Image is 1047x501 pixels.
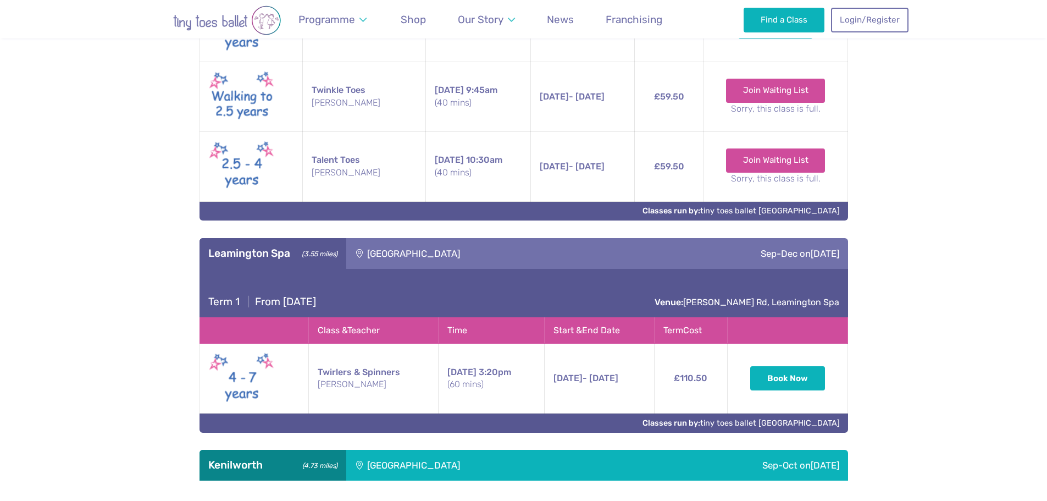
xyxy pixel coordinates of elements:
[435,155,464,165] span: [DATE]
[435,97,522,109] small: (40 mins)
[630,450,848,481] div: Sep-Oct on
[209,139,275,195] img: Talent toes New (May 2025)
[642,206,700,216] strong: Classes run by:
[312,167,417,179] small: [PERSON_NAME]
[642,206,840,216] a: Classes run by:tiny toes ballet [GEOGRAPHIC_DATA]
[435,167,522,179] small: (40 mins)
[634,62,703,131] td: £59.50
[209,350,275,406] img: Twirlers & Spinners New (May 2025)
[346,238,628,269] div: [GEOGRAPHIC_DATA]
[553,373,583,383] span: [DATE]
[298,247,337,258] small: (3.55 miles)
[318,378,430,390] small: [PERSON_NAME]
[298,459,337,470] small: (4.73 miles)
[655,297,683,307] strong: Venue:
[208,295,316,309] h4: From [DATE]
[642,419,700,428] strong: Classes run by:
[302,131,425,201] td: Talent Toes
[540,91,605,102] span: - [DATE]
[726,148,826,173] a: Join Waiting List
[642,419,840,428] a: Classes run by:tiny toes ballet [GEOGRAPHIC_DATA]
[634,131,703,201] td: £59.50
[242,295,255,308] span: |
[401,13,426,26] span: Shop
[452,7,520,32] a: Our Story
[208,295,240,308] span: Term 1
[435,85,464,95] span: [DATE]
[312,97,417,109] small: [PERSON_NAME]
[654,344,727,414] td: £110.50
[831,8,908,32] a: Login/Register
[606,13,662,26] span: Franchising
[601,7,668,32] a: Franchising
[654,317,727,343] th: Term Cost
[208,459,337,472] h3: Kenilworth
[545,317,654,343] th: Start & End Date
[811,248,839,259] span: [DATE]
[655,297,839,307] a: Venue:[PERSON_NAME] Rd, Leamington Spa
[302,62,425,131] td: Twinkle Toes
[713,103,839,115] small: Sorry, this class is full.
[447,378,535,390] small: (60 mins)
[713,173,839,185] small: Sorry, this class is full.
[628,238,848,269] div: Sep-Dec on
[439,344,545,414] td: 3:20pm
[425,131,530,201] td: 10:30am
[750,366,825,390] button: Book Now
[540,161,605,172] span: - [DATE]
[308,317,439,343] th: Class & Teacher
[139,5,315,35] img: tiny toes ballet
[726,79,826,103] a: Join Waiting List
[396,7,431,32] a: Shop
[439,317,545,343] th: Time
[447,367,477,377] span: [DATE]
[208,247,337,260] h3: Leamington Spa
[811,460,839,471] span: [DATE]
[744,8,824,32] a: Find a Class
[293,7,372,32] a: Programme
[540,161,569,172] span: [DATE]
[298,13,355,26] span: Programme
[547,13,574,26] span: News
[458,13,503,26] span: Our Story
[308,344,439,414] td: Twirlers & Spinners
[425,62,530,131] td: 9:45am
[540,91,569,102] span: [DATE]
[209,69,275,125] img: Walking to Twinkle New (May 2025)
[346,450,630,481] div: [GEOGRAPHIC_DATA]
[542,7,579,32] a: News
[553,373,618,383] span: - [DATE]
